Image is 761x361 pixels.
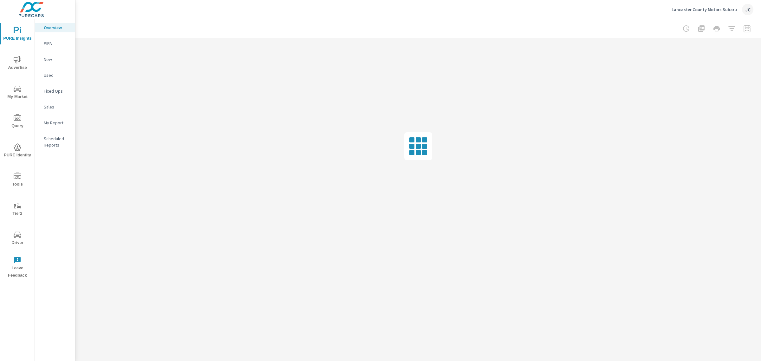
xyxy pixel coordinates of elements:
[44,135,70,148] p: Scheduled Reports
[35,134,75,150] div: Scheduled Reports
[35,70,75,80] div: Used
[2,27,33,42] span: PURE Insights
[44,104,70,110] p: Sales
[44,88,70,94] p: Fixed Ops
[2,231,33,246] span: Driver
[35,102,75,112] div: Sales
[742,4,753,15] div: JC
[44,40,70,47] p: PIPA
[35,86,75,96] div: Fixed Ops
[44,24,70,31] p: Overview
[35,118,75,128] div: My Report
[2,173,33,188] span: Tools
[35,23,75,32] div: Overview
[672,7,737,12] p: Lancaster County Motors Subaru
[44,56,70,62] p: New
[0,19,35,282] div: nav menu
[35,55,75,64] div: New
[2,256,33,279] span: Leave Feedback
[2,85,33,101] span: My Market
[2,202,33,217] span: Tier2
[2,143,33,159] span: PURE Identity
[35,39,75,48] div: PIPA
[44,120,70,126] p: My Report
[2,114,33,130] span: Query
[44,72,70,78] p: Used
[2,56,33,71] span: Advertise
